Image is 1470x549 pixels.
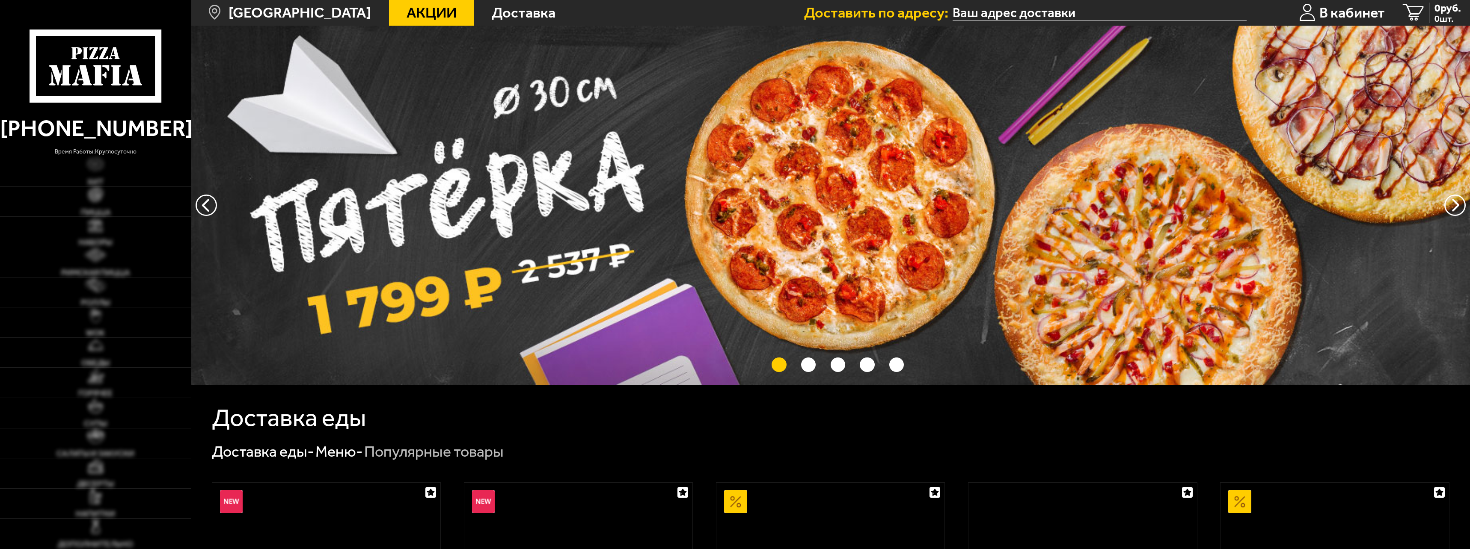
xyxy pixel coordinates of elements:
[472,490,495,513] img: Новинка
[77,480,114,488] span: Десерты
[801,357,816,372] button: точки переключения
[196,195,217,216] button: следующий
[212,443,314,460] a: Доставка еды-
[79,238,112,246] span: Наборы
[772,357,786,372] button: точки переключения
[889,357,904,372] button: точки переключения
[860,357,874,372] button: точки переключения
[76,510,115,518] span: Напитки
[804,6,953,20] span: Доставить по адресу:
[58,540,133,548] span: Дополнительно
[212,406,366,430] h1: Доставка еды
[1228,490,1251,513] img: Акционный
[81,208,110,216] span: Пицца
[78,389,113,397] span: Горячее
[953,5,1247,21] input: Ваш адрес доставки
[1444,195,1466,216] button: предыдущий
[492,6,555,20] span: Доставка
[61,269,130,277] span: Римская пицца
[407,6,457,20] span: Акции
[831,357,845,372] button: точки переключения
[220,490,243,513] img: Новинка
[1434,14,1461,23] span: 0 шт.
[87,178,104,186] span: Хит
[84,419,107,428] span: Супы
[229,6,371,20] span: [GEOGRAPHIC_DATA]
[56,449,134,457] span: Салаты и закуски
[315,443,363,460] a: Меню-
[1434,3,1461,13] span: 0 руб.
[364,442,504,462] div: Популярные товары
[81,298,110,307] span: Роллы
[81,359,110,367] span: Обеды
[86,329,105,337] span: WOK
[724,490,747,513] img: Акционный
[1319,6,1385,20] span: В кабинет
